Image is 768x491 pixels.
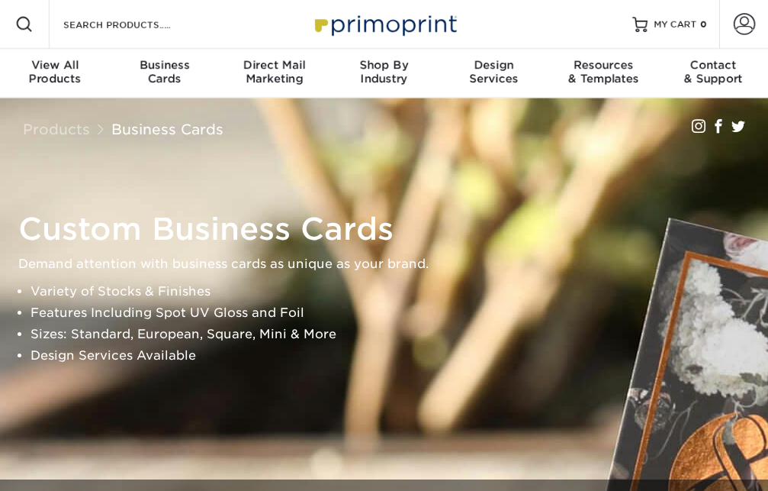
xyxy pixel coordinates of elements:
a: Contact& Support [658,49,768,98]
div: Cards [110,58,220,86]
a: Business Cards [111,121,223,137]
h1: Custom Business Cards [18,211,763,247]
span: Shop By [329,58,439,72]
li: Design Services Available [31,345,763,367]
p: Demand attention with business cards as unique as your brand. [18,254,763,275]
div: Marketing [220,58,329,86]
input: SEARCH PRODUCTS..... [62,15,210,34]
li: Sizes: Standard, European, Square, Mini & More [31,324,763,345]
div: & Support [658,58,768,86]
span: Contact [658,58,768,72]
img: Primoprint [308,8,461,40]
a: BusinessCards [110,49,220,98]
div: & Templates [548,58,658,86]
span: Business [110,58,220,72]
a: DesignServices [439,49,548,98]
span: Direct Mail [220,58,329,72]
li: Variety of Stocks & Finishes [31,281,763,302]
span: MY CART [654,18,697,31]
div: Industry [329,58,439,86]
span: Design [439,58,548,72]
a: Direct MailMarketing [220,49,329,98]
div: Services [439,58,548,86]
span: Resources [548,58,658,72]
a: Shop ByIndustry [329,49,439,98]
a: Products [23,121,90,137]
span: 0 [700,19,707,30]
li: Features Including Spot UV Gloss and Foil [31,302,763,324]
a: Resources& Templates [548,49,658,98]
